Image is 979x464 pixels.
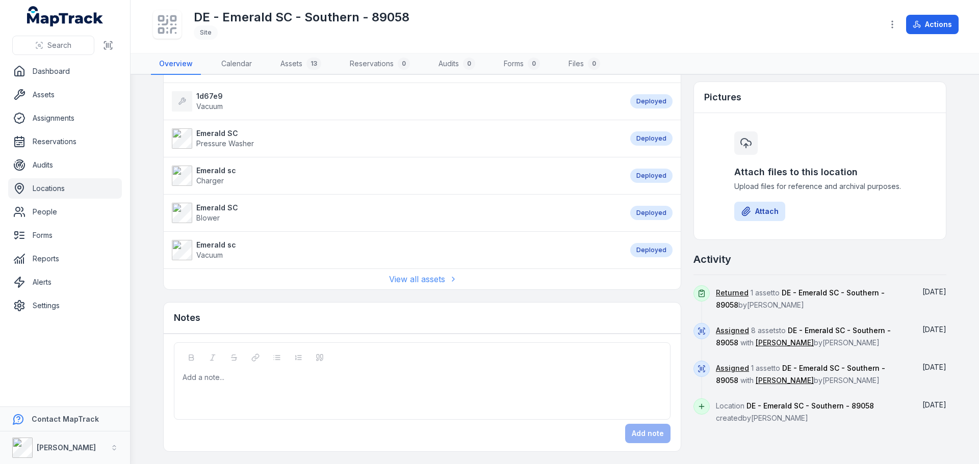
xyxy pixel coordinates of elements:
[746,401,874,410] span: DE - Emerald SC - Southern - 89058
[47,40,71,50] span: Search
[196,240,236,250] strong: Emerald sc
[922,400,946,409] span: [DATE]
[12,36,94,55] button: Search
[716,288,749,298] a: Returned
[8,202,122,222] a: People
[172,240,620,260] a: Emerald scVacuum
[196,176,224,185] span: Charger
[716,325,749,336] a: Assigned
[528,58,540,70] div: 0
[906,15,959,34] button: Actions
[496,53,548,75] a: Forms0
[922,287,946,296] time: 8/14/2025, 4:24:12 PM
[922,287,946,296] span: [DATE]
[389,273,455,285] a: View all assets
[194,9,409,25] h1: DE - Emerald SC - Southern - 89058
[716,364,885,385] span: DE - Emerald SC - Southern - 89058
[922,400,946,409] time: 1/7/2025, 4:23:41 PM
[196,213,220,222] span: Blower
[8,225,122,245] a: Forms
[560,53,608,75] a: Files0
[196,139,254,148] span: Pressure Washer
[306,58,321,70] div: 13
[716,364,885,385] span: 1 asset to with by [PERSON_NAME]
[693,252,731,266] h2: Activity
[8,61,122,81] a: Dashboard
[196,91,223,101] strong: 1d67e9
[8,131,122,152] a: Reservations
[630,94,673,108] div: Deployed
[630,206,673,220] div: Deployed
[172,166,620,186] a: Emerald scCharger
[922,325,946,334] span: [DATE]
[196,128,254,139] strong: Emerald SC
[430,53,483,75] a: Audits0
[630,169,673,183] div: Deployed
[8,249,122,269] a: Reports
[172,203,620,223] a: Emerald SCBlower
[8,108,122,128] a: Assignments
[716,401,874,422] span: Location created by [PERSON_NAME]
[704,90,741,104] h3: Pictures
[151,53,201,75] a: Overview
[172,128,620,149] a: Emerald SCPressure Washer
[756,375,814,386] a: [PERSON_NAME]
[716,288,885,309] span: 1 asset to by [PERSON_NAME]
[588,58,600,70] div: 0
[8,178,122,199] a: Locations
[32,415,99,423] strong: Contact MapTrack
[463,58,475,70] div: 0
[922,325,946,334] time: 8/14/2025, 3:24:20 PM
[8,85,122,105] a: Assets
[174,311,200,325] h3: Notes
[630,131,673,146] div: Deployed
[27,6,104,26] a: MapTrack
[8,295,122,316] a: Settings
[756,338,814,348] a: [PERSON_NAME]
[716,326,891,347] span: 8 assets to with by [PERSON_NAME]
[213,53,260,75] a: Calendar
[734,181,906,192] span: Upload files for reference and archival purposes.
[398,58,410,70] div: 0
[716,326,891,347] span: DE - Emerald SC - Southern - 89058
[8,272,122,292] a: Alerts
[196,166,236,176] strong: Emerald sc
[37,443,96,452] strong: [PERSON_NAME]
[196,251,223,259] span: Vacuum
[922,363,946,371] time: 8/1/2025, 1:33:38 PM
[734,202,785,221] button: Attach
[630,243,673,257] div: Deployed
[272,53,329,75] a: Assets13
[172,91,620,112] a: 1d67e9Vacuum
[716,288,885,309] span: DE - Emerald SC - Southern - 89058
[196,203,238,213] strong: Emerald SC
[734,165,906,179] h3: Attach files to this location
[922,363,946,371] span: [DATE]
[194,25,218,40] div: Site
[716,363,749,373] a: Assigned
[8,155,122,175] a: Audits
[342,53,418,75] a: Reservations0
[196,102,223,111] span: Vacuum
